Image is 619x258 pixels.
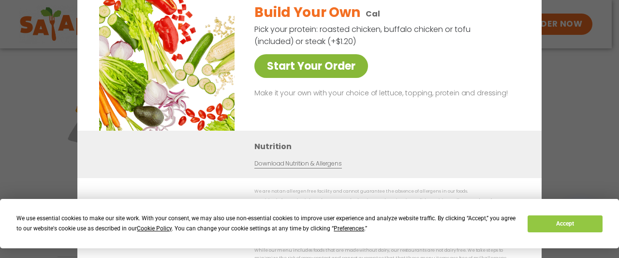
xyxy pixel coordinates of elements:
[254,23,472,47] p: Pick your protein: roasted chicken, buffalo chicken or tofu (included) or steak (+$1.20)
[254,88,518,99] p: Make it your own with your choice of lettuce, topping, protein and dressing!
[254,197,522,212] p: Nutrition information is based on our standard recipes and portion sizes. Click Nutrition & Aller...
[366,8,380,20] p: Cal
[254,188,522,195] p: We are not an allergen free facility and cannot guarantee the absence of allergens in our foods.
[334,225,364,232] span: Preferences
[16,213,516,234] div: We use essential cookies to make our site work. With your consent, we may also use non-essential ...
[254,2,360,23] h2: Build Your Own
[254,159,341,168] a: Download Nutrition & Allergens
[254,140,527,152] h3: Nutrition
[254,54,368,78] a: Start Your Order
[528,215,602,232] button: Accept
[137,225,172,232] span: Cookie Policy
